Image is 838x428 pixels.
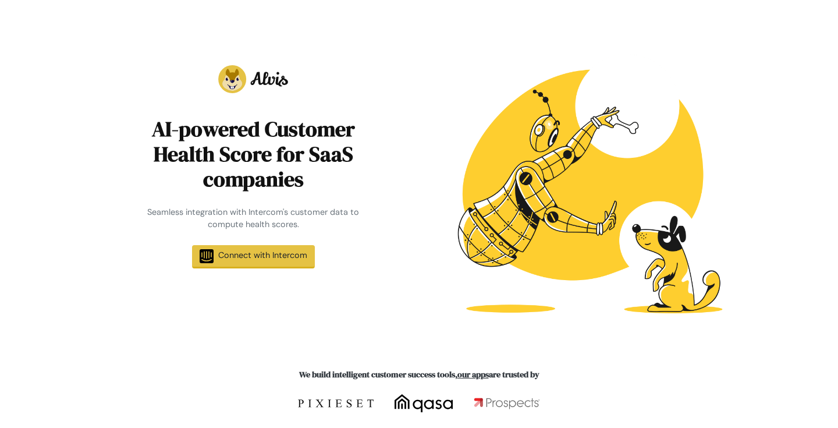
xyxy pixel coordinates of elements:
[428,28,742,342] img: Robot
[192,245,315,268] a: Connect with Intercom
[218,250,307,260] span: Connect with Intercom
[96,370,742,380] h6: We build intelligent customer success tools, are trusted by
[395,394,453,413] img: qasa
[474,397,540,411] img: Prospects
[144,116,363,192] h1: AI-powered Customer Health Score for SaaS companies
[457,369,489,380] a: our apps
[218,65,288,93] img: Alvis
[144,206,363,231] div: Seamless integration with Intercom's customer data to compute health scores.
[298,394,374,413] img: Pixieset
